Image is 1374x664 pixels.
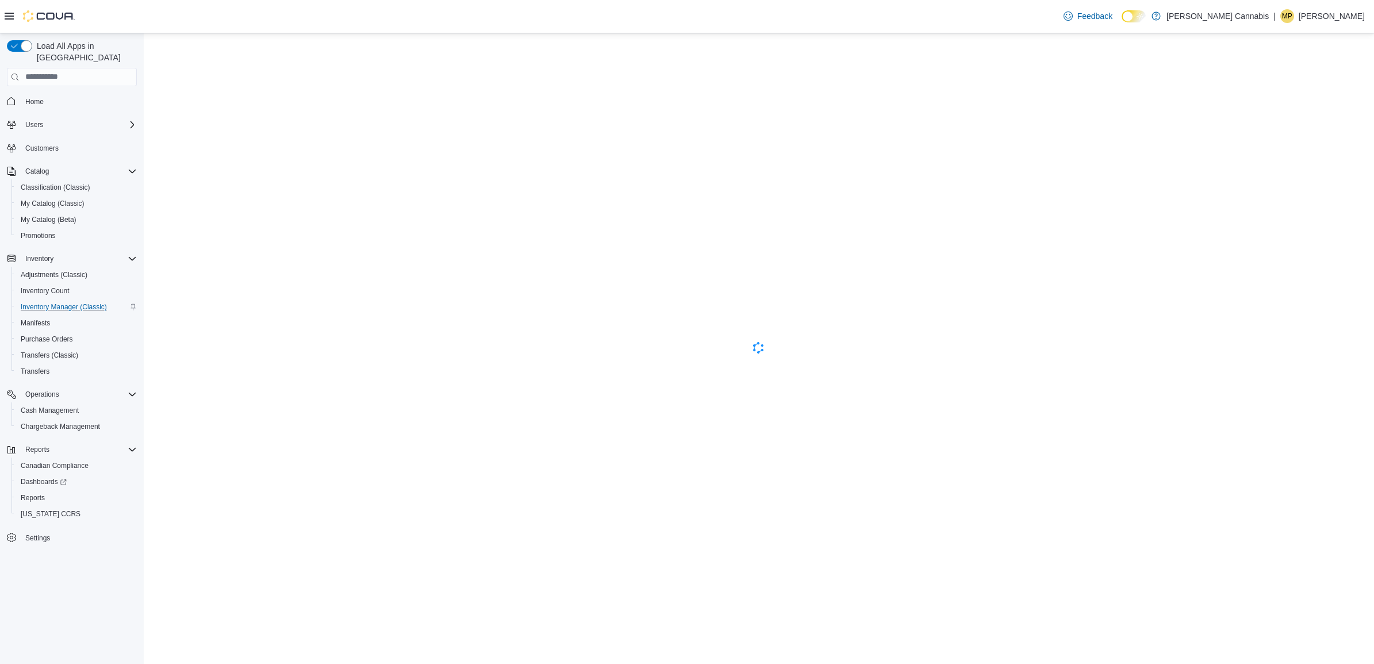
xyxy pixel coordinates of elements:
span: Transfers [21,367,49,376]
span: Transfers [16,364,137,378]
a: Chargeback Management [16,420,105,433]
button: Reports [2,442,141,458]
span: Chargeback Management [16,420,137,433]
p: [PERSON_NAME] Cannabis [1166,9,1269,23]
span: Operations [21,387,137,401]
span: Inventory Manager (Classic) [21,302,107,312]
span: Dashboards [21,477,67,486]
span: Settings [21,530,137,544]
button: Canadian Compliance [11,458,141,474]
span: Cash Management [16,404,137,417]
button: Transfers (Classic) [11,347,141,363]
button: Settings [2,529,141,546]
button: [US_STATE] CCRS [11,506,141,522]
a: Inventory Manager (Classic) [16,300,112,314]
span: Feedback [1077,10,1112,22]
span: My Catalog (Classic) [21,199,85,208]
input: Dark Mode [1122,10,1146,22]
button: My Catalog (Beta) [11,212,141,228]
button: Inventory [2,251,141,267]
button: Purchase Orders [11,331,141,347]
a: Manifests [16,316,55,330]
span: [US_STATE] CCRS [21,509,80,519]
button: Transfers [11,363,141,379]
a: Canadian Compliance [16,459,93,473]
a: Cash Management [16,404,83,417]
span: Chargeback Management [21,422,100,431]
span: Customers [25,144,59,153]
span: Inventory Manager (Classic) [16,300,137,314]
button: Manifests [11,315,141,331]
button: Catalog [21,164,53,178]
a: My Catalog (Classic) [16,197,89,210]
span: Reports [16,491,137,505]
span: Cash Management [21,406,79,415]
button: Promotions [11,228,141,244]
a: Customers [21,141,63,155]
button: Inventory Manager (Classic) [11,299,141,315]
a: Dashboards [11,474,141,490]
a: Home [21,95,48,109]
span: Inventory Count [16,284,137,298]
button: Reports [11,490,141,506]
span: Inventory [21,252,137,266]
span: Washington CCRS [16,507,137,521]
img: Cova [23,10,75,22]
a: Purchase Orders [16,332,78,346]
a: My Catalog (Beta) [16,213,81,227]
span: Reports [21,443,137,456]
a: Transfers [16,364,54,378]
span: Reports [21,493,45,502]
button: Users [2,117,141,133]
a: Feedback [1059,5,1117,28]
button: My Catalog (Classic) [11,195,141,212]
button: Operations [21,387,64,401]
span: Classification (Classic) [21,183,90,192]
a: Classification (Classic) [16,181,95,194]
span: Home [21,94,137,109]
span: My Catalog (Classic) [16,197,137,210]
span: Promotions [16,229,137,243]
div: Matt Pozdrowski [1280,9,1294,23]
span: Purchase Orders [21,335,73,344]
p: [PERSON_NAME] [1299,9,1365,23]
span: Purchase Orders [16,332,137,346]
span: Catalog [21,164,137,178]
span: Home [25,97,44,106]
span: Reports [25,445,49,454]
span: MP [1282,9,1292,23]
span: Dark Mode [1122,22,1122,23]
button: Inventory Count [11,283,141,299]
span: Manifests [16,316,137,330]
a: Promotions [16,229,60,243]
span: My Catalog (Beta) [16,213,137,227]
button: Chargeback Management [11,419,141,435]
span: Transfers (Classic) [16,348,137,362]
span: Transfers (Classic) [21,351,78,360]
span: Canadian Compliance [16,459,137,473]
button: Classification (Classic) [11,179,141,195]
span: Dashboards [16,475,137,489]
button: Cash Management [11,402,141,419]
button: Adjustments (Classic) [11,267,141,283]
span: Inventory Count [21,286,70,295]
span: Inventory [25,254,53,263]
span: Canadian Compliance [21,461,89,470]
span: Catalog [25,167,49,176]
span: Manifests [21,318,50,328]
span: Users [25,120,43,129]
a: Inventory Count [16,284,74,298]
button: Customers [2,140,141,156]
span: Adjustments (Classic) [16,268,137,282]
span: My Catalog (Beta) [21,215,76,224]
button: Inventory [21,252,58,266]
a: Transfers (Classic) [16,348,83,362]
span: Operations [25,390,59,399]
a: Dashboards [16,475,71,489]
a: Settings [21,531,55,545]
span: Load All Apps in [GEOGRAPHIC_DATA] [32,40,137,63]
button: Reports [21,443,54,456]
p: | [1273,9,1276,23]
span: Customers [21,141,137,155]
nav: Complex example [7,89,137,576]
